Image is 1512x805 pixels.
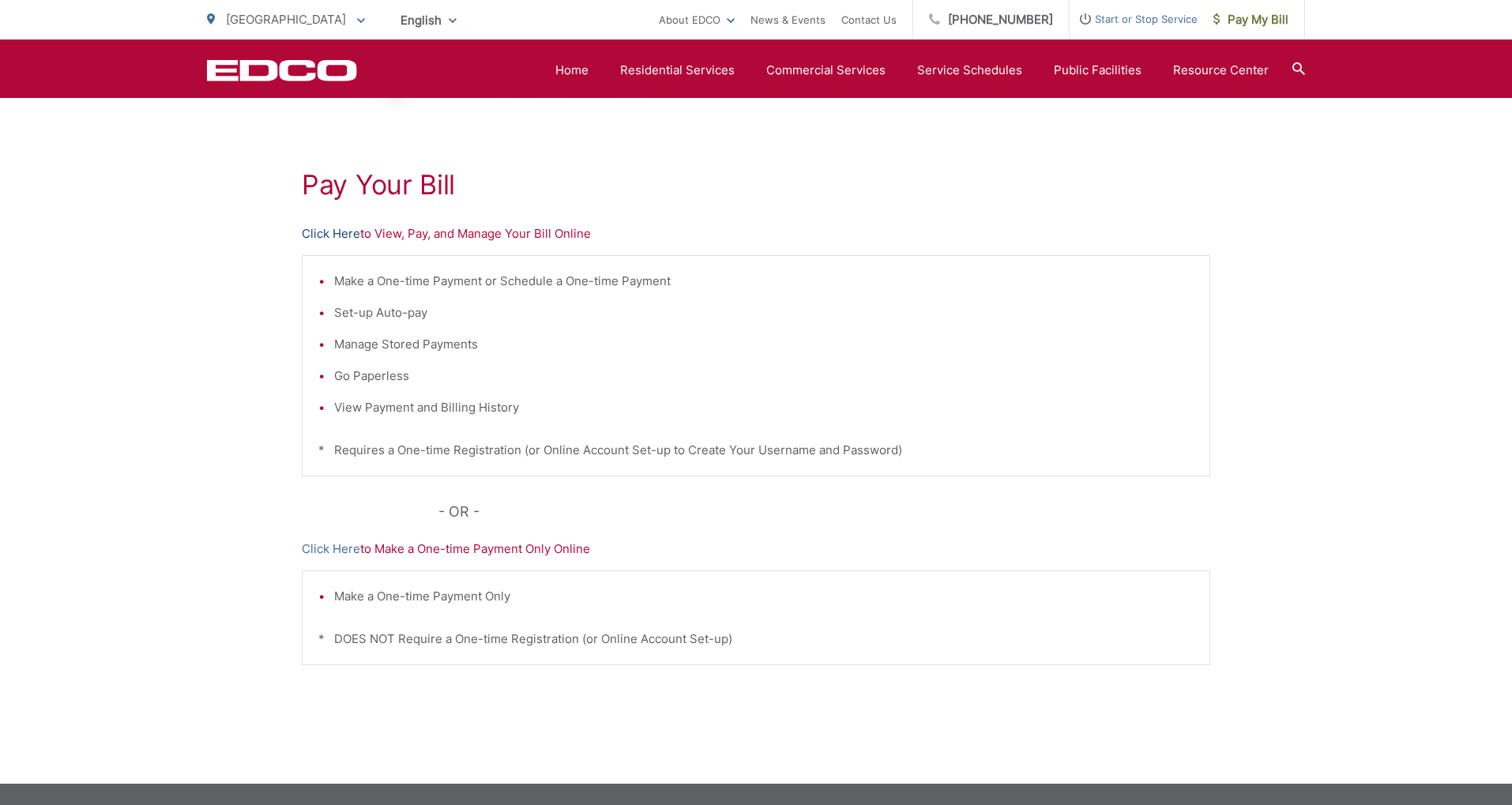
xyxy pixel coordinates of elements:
[841,10,897,29] a: Contact Us
[766,61,886,80] a: Commercial Services
[302,224,360,243] a: Click Here
[334,303,1194,322] li: Set-up Auto-pay
[302,169,1210,201] h1: Pay Your Bill
[302,224,1210,243] p: to View, Pay, and Manage Your Bill Online
[334,367,1194,386] li: Go Paperless
[750,10,826,29] a: News & Events
[389,6,468,34] span: English
[334,272,1194,291] li: Make a One-time Payment or Schedule a One-time Payment
[620,61,735,80] a: Residential Services
[318,441,1194,460] p: * Requires a One-time Registration (or Online Account Set-up to Create Your Username and Password)
[917,61,1022,80] a: Service Schedules
[438,500,1211,524] p: - OR -
[1054,61,1142,80] a: Public Facilities
[1173,61,1269,80] a: Resource Center
[334,398,1194,417] li: View Payment and Billing History
[302,540,360,559] a: Click Here
[1213,10,1288,29] span: Pay My Bill
[334,587,1194,606] li: Make a One-time Payment Only
[302,540,1210,559] p: to Make a One-time Payment Only Online
[334,335,1194,354] li: Manage Stored Payments
[659,10,735,29] a: About EDCO
[226,12,346,27] span: [GEOGRAPHIC_DATA]
[555,61,589,80] a: Home
[207,59,357,81] a: EDCD logo. Return to the homepage.
[318,630,1194,649] p: * DOES NOT Require a One-time Registration (or Online Account Set-up)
